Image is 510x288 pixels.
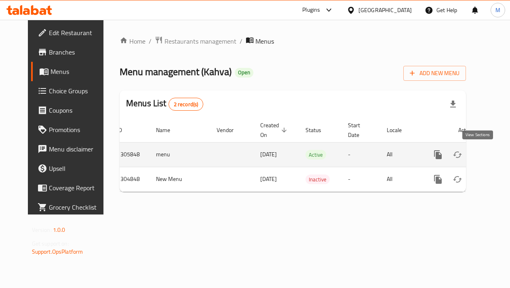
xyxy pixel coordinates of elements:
a: Coupons [31,101,113,120]
span: Upsell [49,164,107,173]
button: more [428,170,448,189]
li: / [240,36,242,46]
a: Upsell [31,159,113,178]
div: Total records count [169,98,204,111]
span: Menu disclaimer [49,144,107,154]
span: Vendor [217,125,244,135]
span: Active [306,150,326,160]
span: Version: [32,225,52,235]
span: 2 record(s) [169,101,203,108]
div: Open [235,68,253,78]
span: Inactive [306,175,330,184]
td: All [380,142,422,167]
span: Status [306,125,332,135]
span: Locale [387,125,412,135]
button: Change Status [448,170,467,189]
nav: breadcrumb [120,36,466,46]
span: Menu management ( Kahva ) [120,63,232,81]
span: [DATE] [260,149,277,160]
td: New Menu [150,167,210,191]
span: 1.0.0 [53,225,65,235]
button: Change Status [448,145,467,164]
td: All [380,167,422,191]
span: Start Date [348,120,371,140]
span: Menus [51,67,107,76]
a: Menus [31,62,113,81]
span: [DATE] [260,174,277,184]
span: Add New Menu [410,68,459,78]
span: Restaurants management [164,36,236,46]
span: M [495,6,500,15]
span: ID [117,125,133,135]
span: Branches [49,47,107,57]
a: Branches [31,42,113,62]
div: Export file [443,95,463,114]
span: Name [156,125,181,135]
span: Menus [255,36,274,46]
a: Home [120,36,145,46]
a: Support.OpsPlatform [32,246,83,257]
li: / [149,36,152,46]
h2: Menus List [126,97,203,111]
div: Plugins [302,5,320,15]
a: Coverage Report [31,178,113,198]
a: Menu disclaimer [31,139,113,159]
button: Add New Menu [403,66,466,81]
a: Grocery Checklist [31,198,113,217]
a: Edit Restaurant [31,23,113,42]
a: Choice Groups [31,81,113,101]
td: - [341,142,380,167]
button: more [428,145,448,164]
span: Promotions [49,125,107,135]
span: Choice Groups [49,86,107,96]
td: menu [150,142,210,167]
span: Created On [260,120,289,140]
span: Get support on: [32,238,69,249]
a: Promotions [31,120,113,139]
span: Open [235,69,253,76]
span: Grocery Checklist [49,202,107,212]
td: 1305848 [111,142,150,167]
td: - [341,167,380,191]
span: Coupons [49,105,107,115]
span: Edit Restaurant [49,28,107,38]
td: 1304848 [111,167,150,191]
div: [GEOGRAPHIC_DATA] [358,6,412,15]
span: Coverage Report [49,183,107,193]
a: Restaurants management [155,36,236,46]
